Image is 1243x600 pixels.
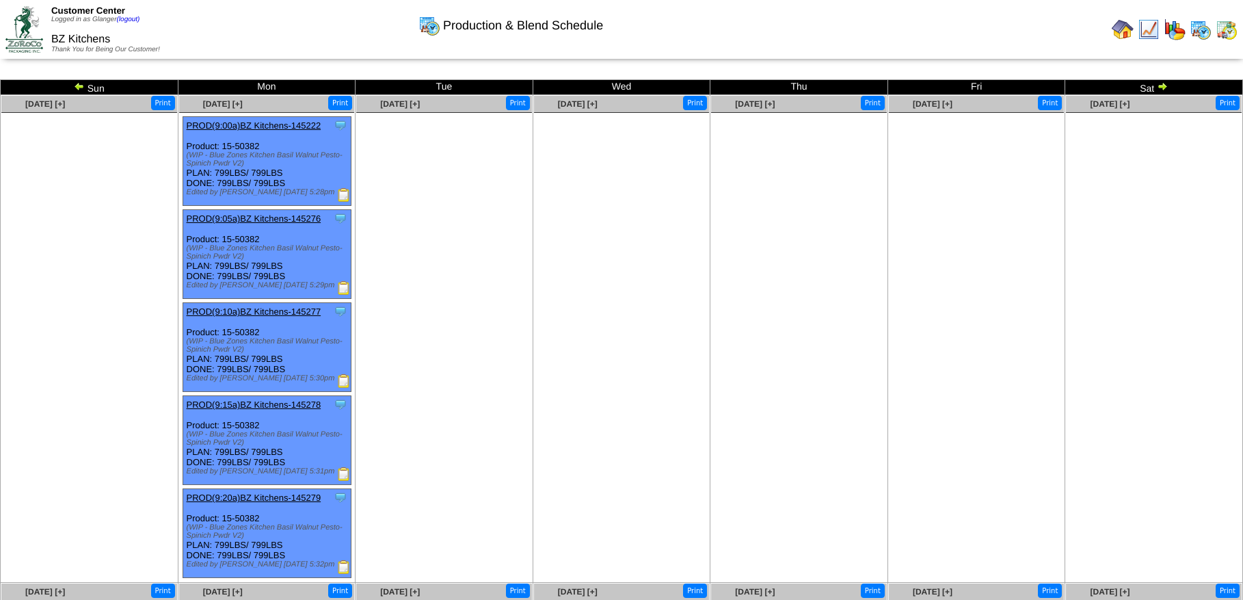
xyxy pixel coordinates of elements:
button: Print [1216,96,1240,110]
a: (logout) [117,16,140,23]
div: (WIP - Blue Zones Kitchen Basil Walnut Pesto- Spinich Pwdr V2) [187,151,351,168]
img: Tooltip [334,118,347,132]
a: [DATE] [+] [913,587,952,597]
button: Print [1038,96,1062,110]
button: Print [151,96,175,110]
button: Print [861,96,885,110]
img: Production Report [337,467,351,481]
a: [DATE] [+] [380,99,420,109]
img: arrowleft.gif [74,81,85,92]
a: PROD(9:20a)BZ Kitchens-145279 [187,493,321,503]
img: Tooltip [334,304,347,318]
td: Fri [887,80,1065,95]
button: Print [328,584,352,598]
div: Edited by [PERSON_NAME] [DATE] 5:31pm [187,467,351,475]
div: (WIP - Blue Zones Kitchen Basil Walnut Pesto- Spinich Pwdr V2) [187,337,351,354]
img: graph.gif [1164,18,1186,40]
div: Product: 15-50382 PLAN: 799LBS / 799LBS DONE: 799LBS / 799LBS [183,210,351,299]
a: [DATE] [+] [1090,99,1130,109]
td: Wed [533,80,710,95]
button: Print [1216,584,1240,598]
img: Tooltip [334,397,347,411]
button: Print [861,584,885,598]
a: [DATE] [+] [558,587,598,597]
img: ZoRoCo_Logo(Green%26Foil)%20jpg.webp [5,6,43,52]
a: PROD(9:10a)BZ Kitchens-145277 [187,306,321,317]
div: Edited by [PERSON_NAME] [DATE] 5:30pm [187,374,351,382]
a: [DATE] [+] [913,99,952,109]
a: [DATE] [+] [1090,587,1130,597]
img: calendarinout.gif [1216,18,1238,40]
span: Logged in as Glanger [51,16,140,23]
a: [DATE] [+] [558,99,598,109]
img: Tooltip [334,491,347,504]
a: [DATE] [+] [25,99,65,109]
button: Print [506,584,530,598]
span: Thank You for Being Our Customer! [51,46,160,53]
a: [DATE] [+] [25,587,65,597]
div: Product: 15-50382 PLAN: 799LBS / 799LBS DONE: 799LBS / 799LBS [183,489,351,578]
td: Thu [710,80,888,95]
a: [DATE] [+] [735,587,775,597]
img: line_graph.gif [1138,18,1160,40]
button: Print [328,96,352,110]
img: calendarprod.gif [418,14,440,36]
img: Tooltip [334,211,347,225]
td: Sun [1,80,178,95]
a: [DATE] [+] [380,587,420,597]
span: Customer Center [51,5,125,16]
button: Print [683,96,707,110]
div: (WIP - Blue Zones Kitchen Basil Walnut Pesto- Spinich Pwdr V2) [187,244,351,261]
td: Sat [1065,80,1243,95]
div: Edited by [PERSON_NAME] [DATE] 5:32pm [187,560,351,569]
img: Production Report [337,281,351,295]
a: [DATE] [+] [203,99,243,109]
div: (WIP - Blue Zones Kitchen Basil Walnut Pesto- Spinich Pwdr V2) [187,523,351,540]
a: PROD(9:05a)BZ Kitchens-145276 [187,213,321,224]
td: Mon [178,80,356,95]
div: Product: 15-50382 PLAN: 799LBS / 799LBS DONE: 799LBS / 799LBS [183,117,351,206]
img: arrowright.gif [1157,81,1168,92]
button: Print [683,584,707,598]
img: Production Report [337,374,351,388]
div: Edited by [PERSON_NAME] [DATE] 5:29pm [187,281,351,289]
a: [DATE] [+] [735,99,775,109]
button: Print [506,96,530,110]
span: Production & Blend Schedule [443,18,603,33]
a: PROD(9:15a)BZ Kitchens-145278 [187,400,321,410]
img: home.gif [1112,18,1134,40]
img: calendarprod.gif [1190,18,1212,40]
a: PROD(9:00a)BZ Kitchens-145222 [187,120,321,131]
span: BZ Kitchens [51,34,110,45]
button: Print [151,584,175,598]
div: Product: 15-50382 PLAN: 799LBS / 799LBS DONE: 799LBS / 799LBS [183,396,351,485]
img: Production Report [337,560,351,574]
td: Tue [356,80,533,95]
a: [DATE] [+] [203,587,243,597]
div: Edited by [PERSON_NAME] [DATE] 5:28pm [187,188,351,196]
img: Production Report [337,188,351,202]
div: Product: 15-50382 PLAN: 799LBS / 799LBS DONE: 799LBS / 799LBS [183,303,351,392]
div: (WIP - Blue Zones Kitchen Basil Walnut Pesto- Spinich Pwdr V2) [187,430,351,447]
button: Print [1038,584,1062,598]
